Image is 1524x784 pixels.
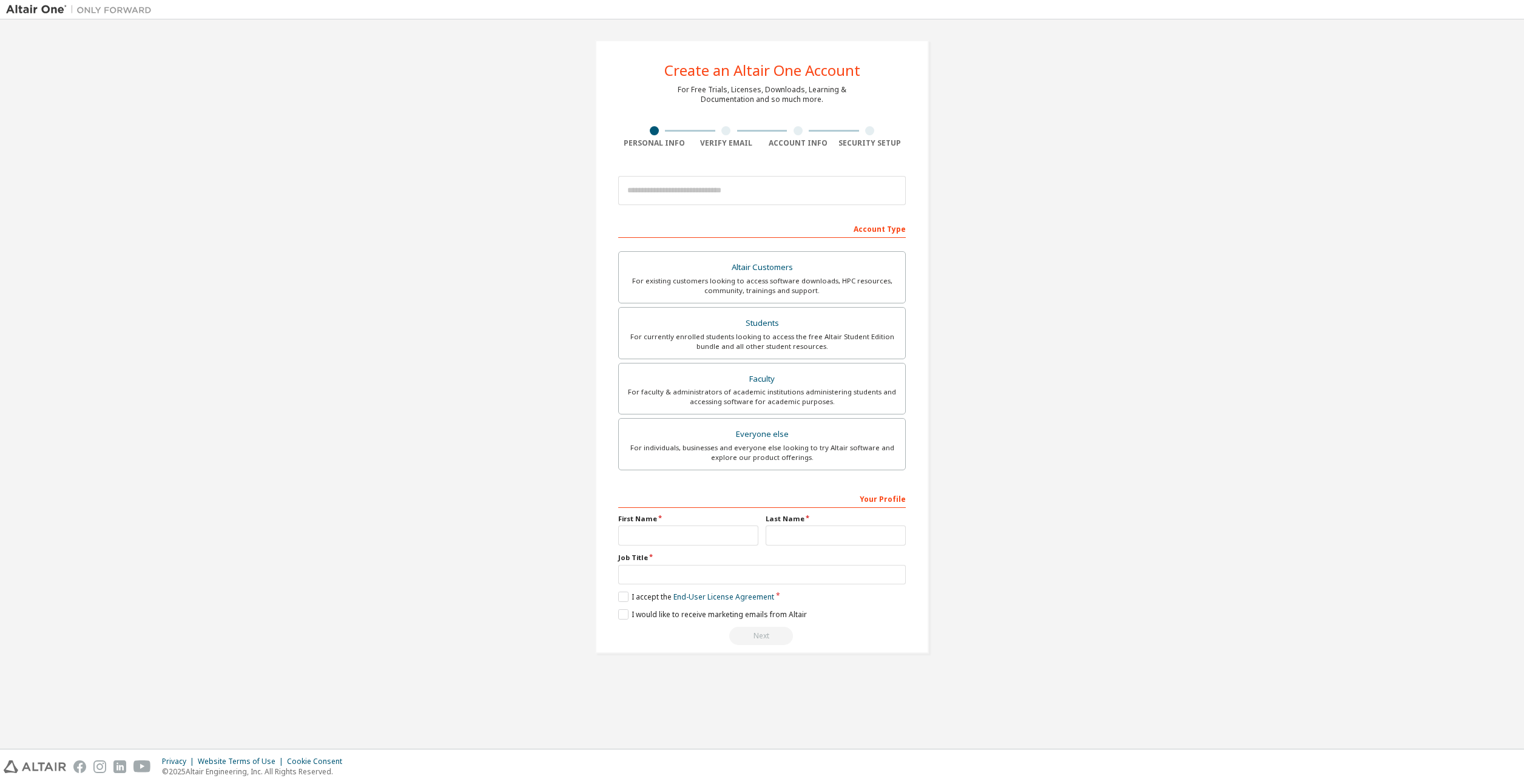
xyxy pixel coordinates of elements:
div: Students [626,315,898,332]
p: © 2025 Altair Engineering, Inc. All Rights Reserved. [162,766,349,777]
img: facebook.svg [73,760,86,773]
div: Create an Altair One Account [664,63,860,78]
div: For existing customers looking to access software downloads, HPC resources, community, trainings ... [626,276,898,296]
div: Cookie Consent [287,757,349,766]
label: First Name [618,514,758,524]
div: Faculty [626,371,898,388]
img: Altair One [6,4,158,16]
div: Security Setup [834,138,906,148]
div: Your Profile [618,488,906,508]
div: Read and acccept EULA to continue [618,627,906,645]
img: linkedin.svg [113,760,126,773]
div: For individuals, businesses and everyone else looking to try Altair software and explore our prod... [626,443,898,462]
div: Verify Email [690,138,763,148]
label: Last Name [766,514,906,524]
label: I accept the [618,592,774,602]
div: Website Terms of Use [198,757,287,766]
div: Altair Customers [626,259,898,276]
label: Job Title [618,553,906,563]
img: altair_logo.svg [4,760,66,773]
div: For Free Trials, Licenses, Downloads, Learning & Documentation and so much more. [678,85,846,104]
div: For faculty & administrators of academic institutions administering students and accessing softwa... [626,387,898,407]
div: Privacy [162,757,198,766]
div: Everyone else [626,426,898,443]
div: For currently enrolled students looking to access the free Altair Student Edition bundle and all ... [626,332,898,351]
label: I would like to receive marketing emails from Altair [618,609,807,620]
div: Account Type [618,218,906,238]
a: End-User License Agreement [673,592,774,602]
div: Account Info [762,138,834,148]
div: Personal Info [618,138,690,148]
img: instagram.svg [93,760,106,773]
img: youtube.svg [133,760,151,773]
